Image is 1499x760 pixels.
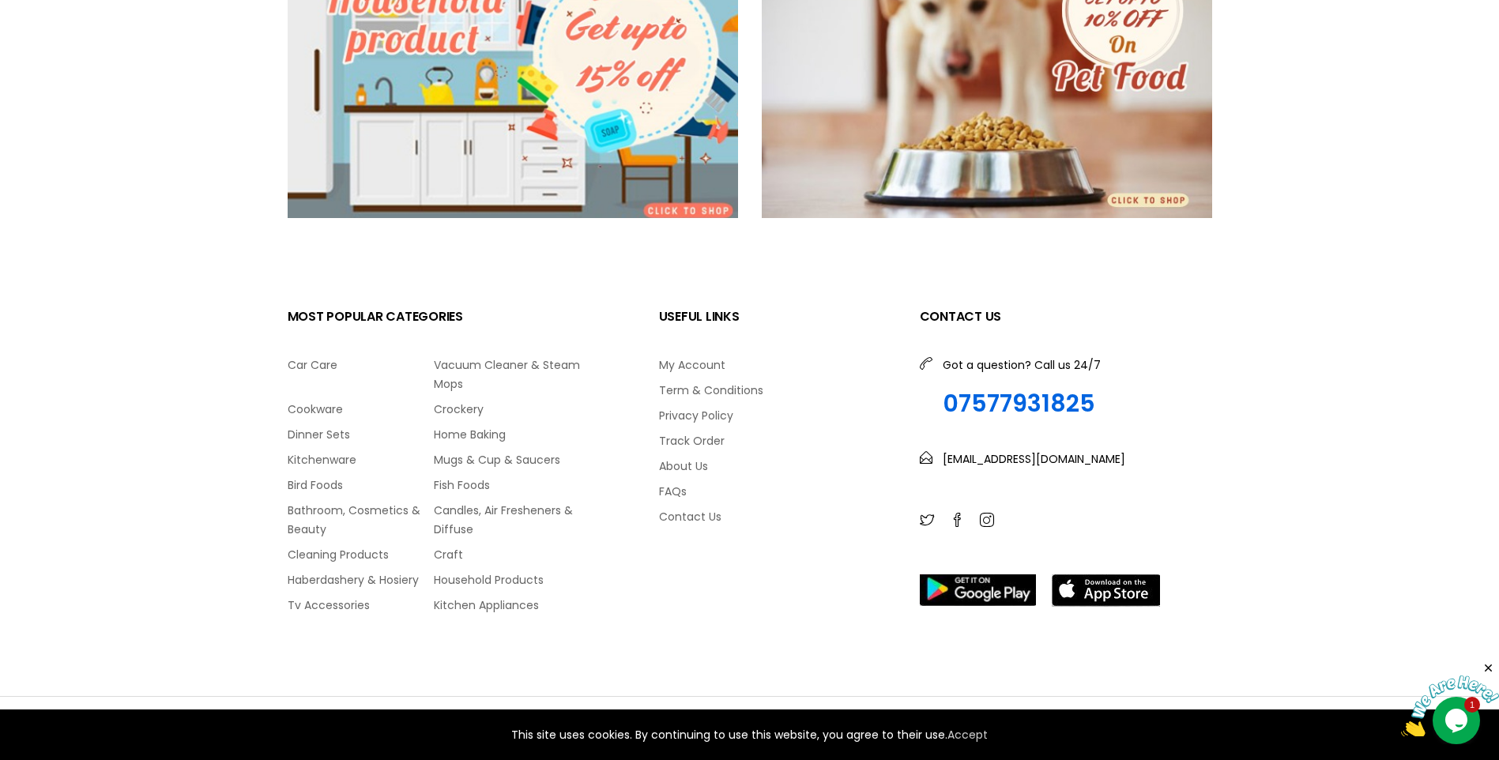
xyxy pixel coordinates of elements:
a: Kitchen Appliances [434,596,580,615]
img: app-store [1052,574,1160,607]
a: Contact Us [659,507,896,526]
a: Fish Foods [434,476,580,495]
a: Household Products [434,570,580,589]
a: Tv Accessories [288,596,434,615]
a: Vacuum Cleaner & Steam Mops [434,356,580,393]
h3: Most Popular Categories [288,309,580,324]
a: Kitchenware [288,450,434,469]
a: Candles, Air Fresheners & Diffuse [434,501,580,539]
a: Dinner Sets [288,425,434,444]
a: Cookware [288,400,434,419]
a: FAQs [659,482,896,501]
a: Track Order [659,431,896,450]
a: About Us [659,457,896,476]
a: Craft [434,545,580,564]
a: Cleaning Products [288,545,434,564]
a: Privacy Policy [659,406,896,425]
a: Car Care [288,356,434,374]
h3: Contact Us [920,309,1212,324]
h3: useful links [659,309,896,324]
a: My Account [659,356,896,374]
img: play-store [920,574,1036,606]
a: Mugs & Cup & Saucers [434,450,580,469]
p: Got a question? Call us 24/7 [943,356,1101,374]
a: 07577931825 [943,389,1101,418]
a: Crockery [434,400,580,419]
a: Accept [947,725,988,744]
a: Bathroom, Cosmetics & Beauty [288,501,434,539]
a: Home Baking [434,425,580,444]
iframe: chat widget [1401,661,1499,736]
a: Haberdashery & Hosiery [288,570,434,589]
a: Term & Conditions [659,381,896,400]
a: Bird Foods [288,476,434,495]
p: [EMAIL_ADDRESS][DOMAIN_NAME] [943,450,1125,468]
